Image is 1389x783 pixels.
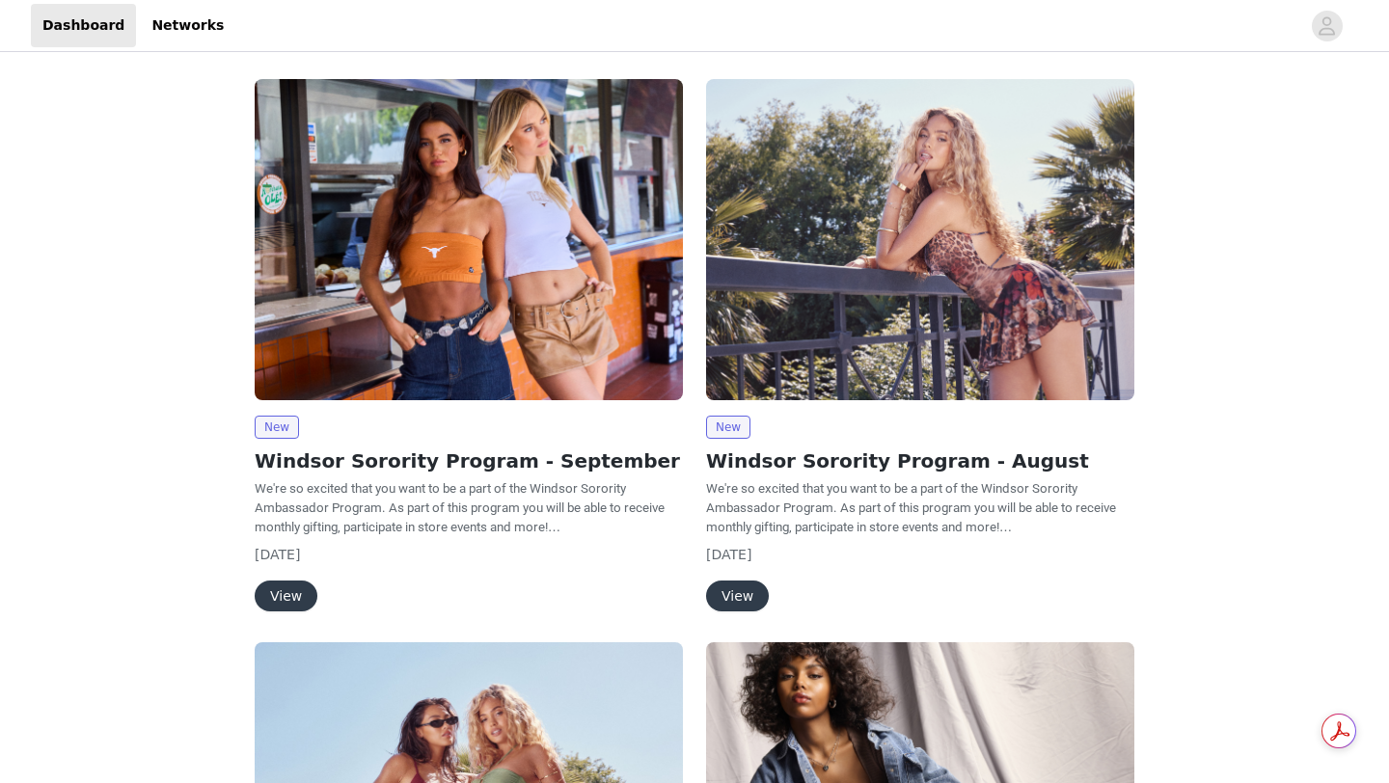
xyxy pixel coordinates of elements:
a: View [706,589,769,604]
h2: Windsor Sorority Program - August [706,446,1134,475]
h2: Windsor Sorority Program - September [255,446,683,475]
img: Windsor [706,79,1134,400]
span: New [255,416,299,439]
span: We're so excited that you want to be a part of the Windsor Sorority Ambassador Program. As part o... [706,481,1116,534]
div: avatar [1318,11,1336,41]
a: Networks [140,4,235,47]
span: We're so excited that you want to be a part of the Windsor Sorority Ambassador Program. As part o... [255,481,665,534]
span: [DATE] [255,547,300,562]
span: [DATE] [706,547,751,562]
span: New [706,416,750,439]
button: View [706,580,769,611]
a: View [255,589,317,604]
button: View [255,580,317,611]
img: Windsor [255,79,683,400]
a: Dashboard [31,4,136,47]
